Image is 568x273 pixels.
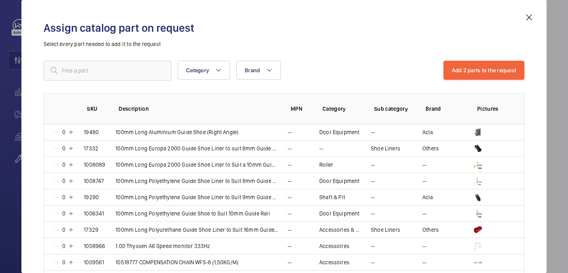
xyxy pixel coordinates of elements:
[422,210,426,217] p: --
[60,210,68,217] p: 0
[319,161,333,169] p: Roller
[288,226,292,234] p: --
[371,128,375,136] p: --
[319,258,349,266] p: Accessoires
[84,128,99,136] p: 19480
[115,128,238,136] p: 100mm Long Aluminium Guide Shoe (Right Angle)
[84,258,104,266] p: 1009561
[115,144,278,152] p: 100mm Long Europa 2000 Guide Shoe Liner to suit 8mm Guide Rail
[474,258,482,266] img: WRH1pPpFcD6rqIWD88u8kfonxAwMKa_ZgPem3WJNpq3Lzi9h.png
[115,242,210,250] p: 1.00 Thyssen A6 Speed monitor 333Hz
[319,242,349,250] p: Accessoires
[84,161,105,169] p: 1008089
[319,177,360,185] p: Door Equipment
[422,193,433,201] p: Acla
[371,177,375,185] p: --
[84,226,98,234] p: 17329
[422,242,426,250] p: --
[288,193,292,201] p: --
[60,144,68,152] p: 0
[371,193,375,201] p: --
[422,144,439,152] p: Others
[119,105,278,113] p: Description
[186,67,209,73] span: Category
[84,144,98,152] p: 17332
[60,128,68,136] p: 0
[319,144,323,152] p: --
[178,61,230,80] button: Category
[60,177,68,185] p: 0
[477,105,508,113] p: Pictures
[319,193,345,201] p: Shaft & Pit
[115,226,278,234] p: 100mm Long Polyurethane Guide Shoe Liner to Suit 16mm Guide Rail
[426,105,464,113] p: Brand
[288,161,292,169] p: --
[84,193,99,201] p: 19290
[245,67,260,73] span: Brand
[474,226,482,234] img: lJ0wdlQWh_OhmHc8EZAU3z7qNFaLPtDzPzhYO0p_yZm3Z9XB.png
[291,105,310,113] p: MPN
[84,210,104,217] p: 1006341
[115,210,270,217] p: 100mm Long Polyethylene Guide Shoe to Suit 10mm Guide Rail
[84,177,104,185] p: 1008747
[474,177,482,185] img: fmdrA7Qgo2dufLARTFYcnYG0K3y6A4o7XLpPixgJonDlttFO.png
[60,242,68,250] p: 0
[288,128,292,136] p: --
[474,144,482,152] img: TuV9evIV6mlBx5zJzW3VLq0HxwYH1Wkc-Yfxown0jZnoHAPR.png
[474,210,482,217] img: rypPEAY1v6j4fM0xSzEVyFTb2yzmzj-UAM5gsN9I15L4OFUI.png
[422,128,433,136] p: Acla
[371,144,400,152] p: Shoe Liners
[319,210,360,217] p: Door Equipment
[288,210,292,217] p: --
[474,193,482,201] img: ByW4GFPu-udXrakMEku1D2H3buslTAYCeuaW8CUcfnrYIUeW.png
[115,258,238,266] p: 10518777 COMPENSATION CHAIN WFS-8 (1,50KG/M)
[288,177,292,185] p: --
[60,193,68,201] p: 0
[115,193,278,201] p: 100mm Long Polyethylene Guide Shoe Liner to Suit 9mm Guide Rail
[288,242,292,250] p: --
[288,144,292,152] p: --
[319,128,360,136] p: Door Equipment
[60,258,68,266] p: 0
[374,105,413,113] p: Sub category
[474,242,482,250] img: m-hAZRyvi-9fThGbG0Vkf1sdnAtwsvNE7sMgqKHrRttlATom.png
[371,161,375,169] p: --
[422,161,426,169] p: --
[319,226,361,234] p: Accessories & Consumables
[371,258,375,266] p: --
[422,258,426,266] p: --
[84,242,105,250] p: 1008966
[44,61,171,81] input: Find a part
[60,226,68,234] p: 0
[322,105,361,113] p: Category
[474,128,482,136] img: E_9xwgO6pFCzcXrm5EY2sMa2sOq9IlS_yFhDhXIfPuOCi_hQ.png
[115,161,278,169] p: 100mm Long Europa 2000 Guide Shoe Liner to Suit a 10mm Guide Rail
[371,210,375,217] p: --
[443,61,525,80] button: Add 2 parts to the request
[60,161,68,169] p: 0
[44,40,524,48] p: Select every part needed to add it to the request
[288,258,292,266] p: --
[44,21,524,35] h2: Assign catalog part on request
[371,226,400,234] p: Shoe Liners
[371,242,375,250] p: --
[87,105,106,113] p: SKU
[115,177,278,185] p: 100mm Long Polyethylene Guide Shoe Liner to Suit 8mm Guide Rail
[422,226,439,234] p: Others
[474,161,482,169] img: b2esfgYh-pbSgT3rsLYmHW2uYHgWe00xvcg-N_u99xqVExqJ.png
[422,177,426,185] p: --
[236,61,281,80] button: Brand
